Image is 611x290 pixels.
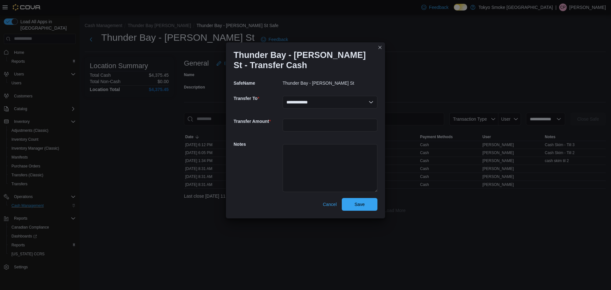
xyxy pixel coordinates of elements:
h5: SafeName [234,77,281,89]
span: Cancel [323,201,337,208]
h5: Notes [234,138,281,151]
button: Cancel [320,198,339,211]
button: Closes this modal window [376,44,384,51]
h5: Transfer Amount [234,115,281,128]
h1: Thunder Bay - [PERSON_NAME] St - Transfer Cash [234,50,372,70]
h5: Transfer To [234,92,281,105]
span: Save [355,201,365,208]
p: Thunder Bay - [PERSON_NAME] St [283,81,354,86]
button: Save [342,198,377,211]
